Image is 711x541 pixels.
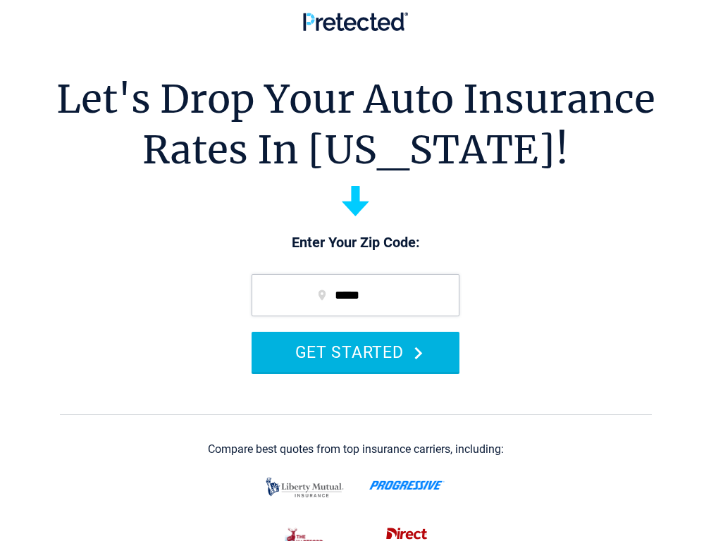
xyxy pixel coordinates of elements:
[252,332,459,372] button: GET STARTED
[369,480,445,490] img: progressive
[56,74,655,175] h1: Let's Drop Your Auto Insurance Rates In [US_STATE]!
[208,443,504,456] div: Compare best quotes from top insurance carriers, including:
[303,12,408,31] img: Pretected Logo
[252,274,459,316] input: zip code
[262,471,347,504] img: liberty
[237,233,474,253] p: Enter Your Zip Code:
